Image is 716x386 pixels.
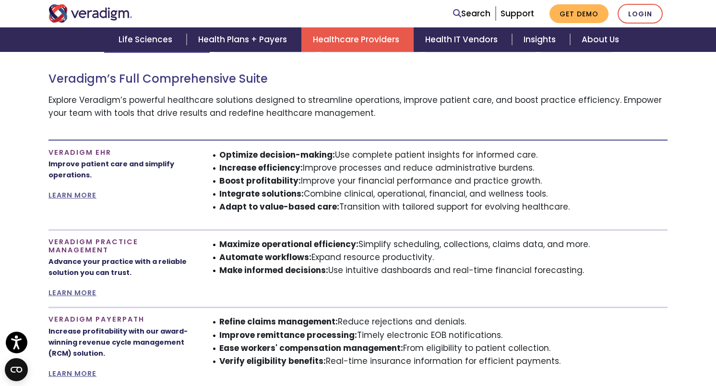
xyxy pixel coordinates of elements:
[48,369,96,378] a: LEARN MORE
[219,175,301,187] strong: Boost profitability:
[501,8,534,19] a: Support
[219,238,668,251] li: Simplify scheduling, collections, claims data, and more.
[219,174,668,187] li: Improve your financial performance and practice growth.
[219,315,668,328] li: Reduce rejections and denials.
[48,94,668,120] p: Explore Veradigm’s powerful healthcare solutions designed to streamline operations, improve patie...
[219,201,339,212] strong: Adapt to value-based care:
[219,188,304,199] strong: Integrate solutions:
[48,159,192,181] p: Improve patient care and simplify operations.
[48,315,192,324] h4: Veradigm Payerpath
[301,27,414,52] a: Healthcare Providers
[48,288,96,298] a: LEARN MORE
[5,358,28,381] button: Open CMP widget
[512,27,570,52] a: Insights
[48,190,96,200] a: LEARN MORE
[219,264,668,277] li: Use intuitive dashboards and real-time financial forecasting.
[48,238,192,255] h4: Veradigm Practice Management
[48,256,192,278] p: Advance your practice with a reliable solution you can trust.
[219,355,668,368] li: Real-time insurance information for efficient payments.
[219,316,338,327] strong: Refine claims management:
[219,264,328,276] strong: Make informed decisions:
[219,251,311,263] strong: Automate workflows:
[48,149,192,157] h4: Veradigm EHR
[187,27,301,52] a: Health Plans + Payers
[219,200,668,213] li: Transition with tailored support for evolving healthcare.
[549,4,609,23] a: Get Demo
[219,251,668,264] li: Expand resource productivity.
[48,326,192,359] p: Increase profitability with our award-winning revenue cycle management (RCM) solution.
[219,342,668,355] li: From eligibility to patient collection.
[219,162,668,174] li: Improve processes and reduce administrative burdens.
[219,238,358,250] strong: Maximize operational efficiency:
[219,355,326,367] strong: Verify eligibility benefits:
[570,27,631,52] a: About Us
[414,27,512,52] a: Health IT Vendors
[219,329,357,341] strong: Improve remittance processing:
[219,187,668,200] li: Combine clinical, operational, financial, and wellness tools.
[219,149,335,161] strong: Optimize decision-making:
[219,329,668,342] li: Timely electronic EOB notifications.
[618,4,663,24] a: Login
[107,27,187,52] a: Life Sciences
[219,342,403,354] strong: Ease workers' compensation management:
[48,72,668,86] h3: Veradigm’s Full Comprehensive Suite
[48,4,132,23] img: Veradigm logo
[219,149,668,162] li: Use complete patient insights for informed care.
[453,7,490,20] a: Search
[219,162,303,174] strong: Increase efficiency:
